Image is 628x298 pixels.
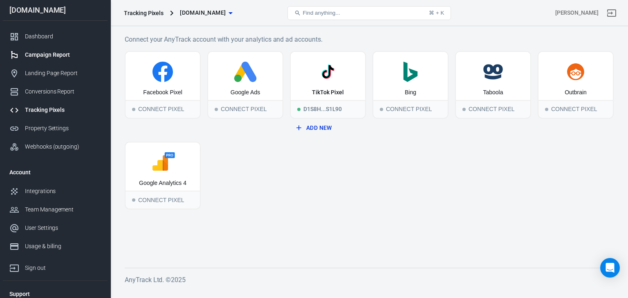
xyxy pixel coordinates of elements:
[565,89,587,97] div: Outbrain
[429,10,444,16] div: ⌘ + K
[25,242,101,251] div: Usage & billing
[25,142,101,151] div: Webhooks (outgoing)
[405,89,416,97] div: Bing
[3,46,108,64] a: Campaign Report
[303,10,340,16] span: Find anything...
[3,219,108,237] a: User Settings
[483,89,503,97] div: Taboola
[3,82,108,101] a: Conversions Report
[3,119,108,138] a: Property Settings
[125,34,614,44] h6: Connect your AnyTrack account with your analytics and ad accounts.
[3,64,108,82] a: Landing Page Report
[455,51,531,119] button: TaboolaConnect PixelConnect Pixel
[124,9,164,17] div: Tracking Pixels
[290,51,366,119] a: TikTok PixelRunningD1S8H...S1L90
[312,89,343,97] div: TikTok Pixel
[602,3,621,23] a: Sign out
[208,100,283,118] div: Connect Pixel
[139,179,186,187] div: Google Analytics 4
[125,51,201,119] button: Facebook PixelConnect PixelConnect Pixel
[462,108,466,111] span: Connect Pixel
[545,108,548,111] span: Connect Pixel
[538,100,613,118] div: Connect Pixel
[132,108,135,111] span: Connect Pixel
[25,124,101,133] div: Property Settings
[180,8,226,18] span: supermix.site
[293,120,363,136] button: Add New
[3,138,108,156] a: Webhooks (outgoing)
[3,27,108,46] a: Dashboard
[291,100,365,118] div: D1S8H...S1L90
[25,224,101,232] div: User Settings
[177,5,235,20] button: [DOMAIN_NAME]
[25,69,101,78] div: Landing Page Report
[25,87,101,96] div: Conversions Report
[372,51,449,119] button: BingConnect PixelConnect Pixel
[25,264,101,272] div: Sign out
[3,256,108,277] a: Sign out
[3,200,108,219] a: Team Management
[125,142,201,209] button: Google Analytics 4Connect PixelConnect Pixel
[126,191,200,209] div: Connect Pixel
[3,162,108,182] li: Account
[25,106,101,114] div: Tracking Pixels
[600,258,620,278] div: Open Intercom Messenger
[3,101,108,119] a: Tracking Pixels
[555,9,599,17] div: Account id: V5IBalrF
[25,51,101,59] div: Campaign Report
[538,51,614,119] button: OutbrainConnect PixelConnect Pixel
[3,237,108,256] a: Usage & billing
[25,32,101,41] div: Dashboard
[3,7,108,14] div: [DOMAIN_NAME]
[25,205,101,214] div: Team Management
[287,6,451,20] button: Find anything...⌘ + K
[456,100,530,118] div: Connect Pixel
[215,108,218,111] span: Connect Pixel
[143,89,182,97] div: Facebook Pixel
[126,100,200,118] div: Connect Pixel
[25,187,101,196] div: Integrations
[231,89,260,97] div: Google Ads
[380,108,383,111] span: Connect Pixel
[373,100,448,118] div: Connect Pixel
[207,51,283,119] button: Google AdsConnect PixelConnect Pixel
[125,275,614,285] h6: AnyTrack Ltd. © 2025
[3,182,108,200] a: Integrations
[297,108,301,111] span: Running
[132,198,135,202] span: Connect Pixel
